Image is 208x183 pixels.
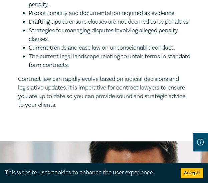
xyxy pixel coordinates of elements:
p: Contract law can rapidly evolve based on judicial decisions and legislative updates. It is impera... [18,75,190,109]
div: This website uses cookies to enhance the user experience. [5,168,171,177]
li: The current legal landscape relating to unfair terms in standard form contracts. [29,52,190,70]
img: Information Icon [197,139,204,145]
li: Proportionality and documentation required as evidence. [29,9,190,18]
li: Current trends and case law on unconscionable conduct. [29,44,190,52]
button: Accept cookies [181,168,203,178]
li: Strategies for managing disputes involving alleged penalty clauses. [29,26,190,44]
li: Drafting tips to ensure clauses are not deemed to be penalties. [29,18,190,26]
